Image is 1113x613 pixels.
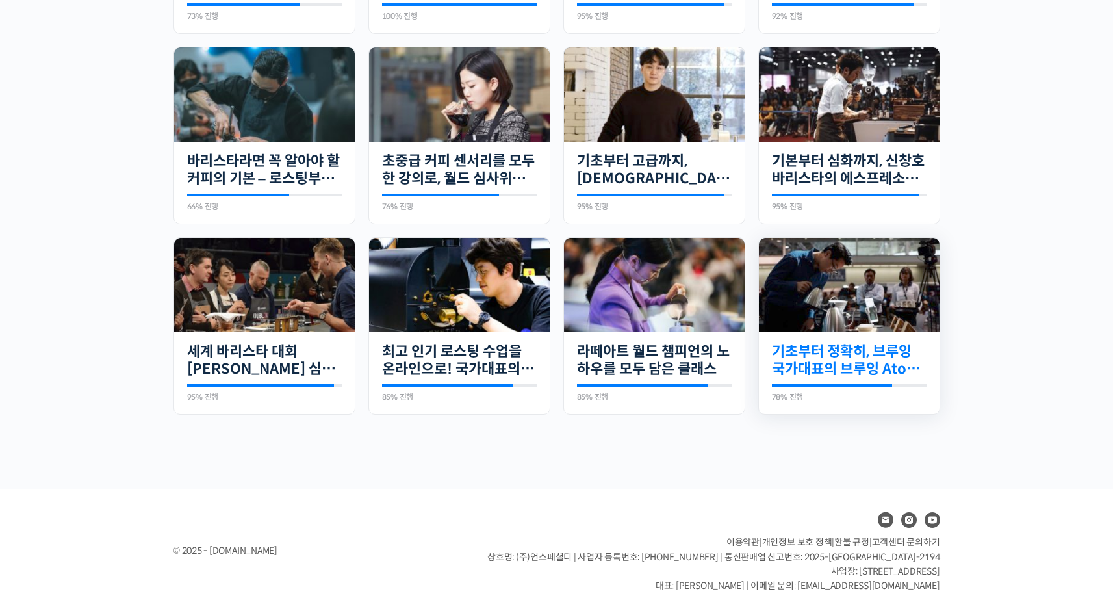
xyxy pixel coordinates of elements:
[187,152,342,188] a: 바리스타라면 꼭 알아야 할 커피의 기본 – 로스팅부터 에스프레소까지
[187,393,342,401] div: 95% 진행
[382,343,537,378] a: 최고 인기 로스팅 수업을 온라인으로! 국가대표의 로스팅 클래스
[41,432,49,442] span: 홈
[577,203,732,211] div: 95% 진행
[119,432,134,443] span: 대화
[577,393,732,401] div: 85% 진행
[173,542,455,560] div: © 2025 - [DOMAIN_NAME]
[187,343,342,378] a: 세계 바리스타 대회 [PERSON_NAME] 심사위원의 커피 센서리 스킬 기초
[382,12,537,20] div: 100% 진행
[577,343,732,378] a: 라떼아트 월드 챔피언의 노하우를 모두 담은 클래스
[382,393,537,401] div: 85% 진행
[577,152,732,188] a: 기초부터 고급까지, [DEMOGRAPHIC_DATA] 국가대표 [PERSON_NAME] 바리[PERSON_NAME]의 브루잉 클래스
[872,536,940,548] span: 고객센터 문의하기
[762,536,832,548] a: 개인정보 보호 정책
[382,203,537,211] div: 76% 진행
[834,536,869,548] a: 환불 규정
[772,12,927,20] div: 92% 진행
[168,412,249,445] a: 설정
[487,535,940,593] p: | | | 상호명: (주)언스페셜티 | 사업자 등록번호: [PHONE_NUMBER] | 통신판매업 신고번호: 2025-[GEOGRAPHIC_DATA]-2194 사업장: [ST...
[772,343,927,378] a: 기초부터 정확히, 브루잉 국가대표의 브루잉 AtoZ 클래스
[772,393,927,401] div: 78% 진행
[187,203,342,211] div: 66% 진행
[772,203,927,211] div: 95% 진행
[772,152,927,188] a: 기본부터 심화까지, 신창호 바리스타의 에스프레소 AtoZ
[382,152,537,188] a: 초중급 커피 센서리를 모두 한 강의로, 월드 심사위원의 센서리 클래스
[577,12,732,20] div: 95% 진행
[187,12,342,20] div: 73% 진행
[726,536,760,548] a: 이용약관
[201,432,216,442] span: 설정
[4,412,86,445] a: 홈
[86,412,168,445] a: 대화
